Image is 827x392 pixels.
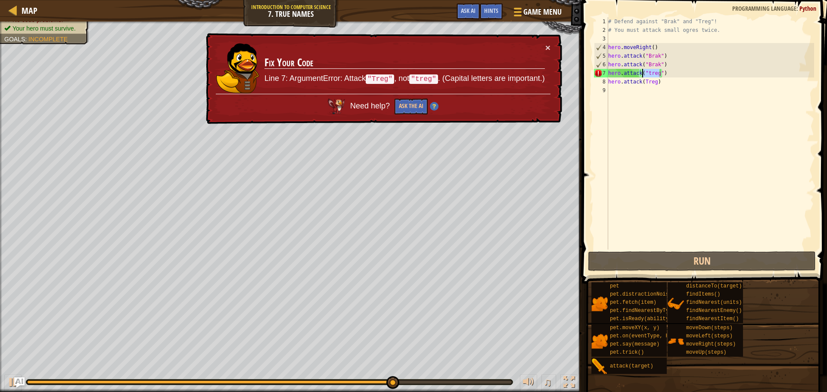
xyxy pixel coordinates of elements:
span: pet.trick() [610,349,644,355]
img: portrait.png [668,333,684,349]
span: Incomplete [28,36,68,43]
button: Toggle fullscreen [560,374,578,392]
button: Run [588,251,816,271]
code: "treg" [409,74,438,84]
span: : [796,4,799,12]
img: portrait.png [591,296,608,312]
li: Your hero must survive. [4,24,83,33]
button: Ask the AI [395,99,428,114]
span: Need help? [350,102,392,110]
span: findNearestEnemy() [686,308,742,314]
img: AI [328,99,345,114]
img: portrait.png [591,358,608,375]
img: Hint [430,102,438,111]
button: × [545,43,550,52]
img: portrait.png [668,296,684,312]
span: Programming language [732,4,796,12]
span: Ask AI [461,6,476,15]
span: findItems() [686,291,720,297]
img: portrait.png [591,333,608,349]
span: moveRight(steps) [686,341,736,347]
span: Map [22,5,37,16]
span: pet [610,283,619,289]
span: : [25,36,28,43]
div: 7 [594,69,608,77]
div: 9 [594,86,608,95]
span: pet.distractionNoise() [610,291,678,297]
button: Ctrl + P: Play [4,374,22,392]
button: Adjust volume [520,374,537,392]
span: moveLeft(steps) [686,333,733,339]
span: findNearest(units) [686,299,742,306]
span: Your hero must survive. [12,25,76,32]
div: 1 [594,17,608,26]
button: ♫ [541,374,556,392]
span: pet.say(message) [610,341,659,347]
a: Map [17,5,37,16]
div: 3 [594,34,608,43]
span: moveDown(steps) [686,325,733,331]
span: pet.moveXY(x, y) [610,325,659,331]
button: Ask AI [457,3,480,19]
h3: Fix Your Code [264,57,545,69]
span: Python [799,4,816,12]
div: 5 [594,52,608,60]
button: Ask AI [14,377,25,388]
span: ♫ [543,376,552,389]
span: Goals [4,36,25,43]
div: 6 [594,60,608,69]
span: moveUp(steps) [686,349,727,355]
img: duck_alejandro.png [216,43,259,93]
div: 4 [594,43,608,52]
span: pet.findNearestByType(type) [610,308,693,314]
p: Line 7: ArgumentError: Attack , not . (Capital letters are important.) [264,73,545,84]
button: Game Menu [507,3,567,24]
span: distanceTo(target) [686,283,742,289]
span: attack(target) [610,363,653,369]
code: "Treg" [366,74,394,84]
div: 2 [594,26,608,34]
div: 8 [594,77,608,86]
span: pet.fetch(item) [610,299,656,306]
span: findNearestItem() [686,316,739,322]
span: Hints [484,6,498,15]
span: pet.isReady(ability) [610,316,672,322]
span: Game Menu [523,6,562,18]
span: pet.on(eventType, handler) [610,333,690,339]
